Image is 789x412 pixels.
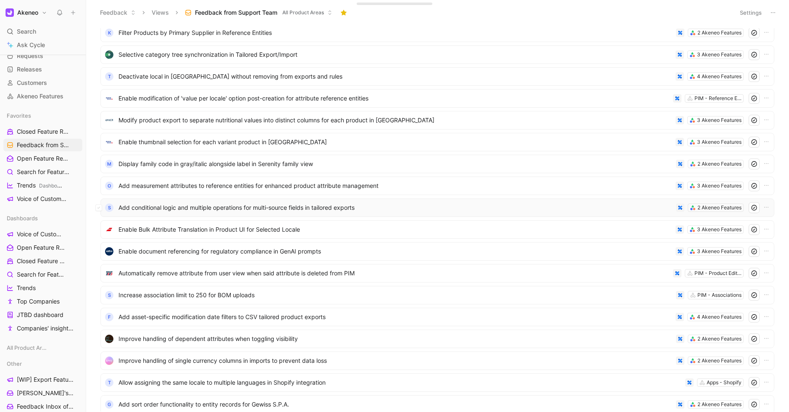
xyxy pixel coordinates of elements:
[17,168,70,177] span: Search for Feature Requests
[105,50,113,59] img: logo
[100,242,774,261] a: logoEnable document referencing for regulatory compliance in GenAI prompts3 Akeneo Features
[100,133,774,151] a: logoEnable thumbnail selection for each variant product in [GEOGRAPHIC_DATA]3 Akeneo Features
[17,230,63,238] span: Voice of Customers
[17,181,62,190] span: Trends
[118,203,673,213] span: Add conditional logic and multiple operations for multi-source fields in tailored exports
[17,324,75,333] span: Companies' insights (Test [PERSON_NAME])
[3,25,82,38] div: Search
[118,356,673,366] span: Improve handling of single currency columns in imports to prevent data loss
[17,40,45,50] span: Ask Cycle
[100,89,774,108] a: logoEnable modification of 'value per locale' option post-creation for attribute reference entiti...
[7,111,31,120] span: Favorites
[282,8,324,17] span: All Product Areas
[694,94,742,103] div: PIM - Reference Entities
[105,72,113,81] div: T
[3,341,82,357] div: All Product Areas
[118,246,672,256] span: Enable document referencing for regulatory compliance in GenAI prompts
[105,94,113,103] img: logo
[118,399,673,409] span: Add sort order functionality to entity records for Gewiss S.P.A.
[105,203,113,212] div: S
[100,351,774,370] a: logoImprove handling of single currency columns in imports to prevent data loss2 Akeneo Features
[17,127,69,136] span: Closed Feature Requests
[697,29,742,37] div: 2 Akeneo Features
[3,268,82,281] a: Search for Feature Requests
[105,247,113,256] img: logo
[697,50,742,59] div: 3 Akeneo Features
[100,373,774,392] a: TAllow assigning the same locale to multiple languages in Shopify integrationApps - Shopify
[100,264,774,283] a: logoAutomatically remove attribute from user view when said attribute is deleted from PIMPIM - Pr...
[105,400,113,409] div: G
[694,269,742,277] div: PIM - Product Edit Form (PEF)
[17,92,63,100] span: Akeneo Features
[17,9,38,16] h1: Akeneo
[3,228,82,240] a: Voice of Customers
[17,284,36,292] span: Trends
[3,77,82,89] a: Customers
[17,154,69,163] span: Open Feature Requests
[118,28,673,38] span: Filter Products by Primary Supplier in Reference Entities
[3,193,82,205] a: Voice of Customers
[118,71,672,82] span: Deactivate local in [GEOGRAPHIC_DATA] without removing from exports and rules
[17,402,74,411] span: Feedback Inbox of [PERSON_NAME]
[3,357,82,370] div: Other
[105,378,113,387] div: T
[105,357,113,365] img: logo
[105,160,113,168] div: M
[195,8,277,17] span: Feedback from Support Team
[3,255,82,267] a: Closed Feature Requests
[100,198,774,217] a: SAdd conditional logic and multiple operations for multi-source fields in tailored exports2 Akene...
[100,308,774,326] a: FAdd asset-specific modification date filters to CSV tailored product exports4 Akeneo Features
[17,243,65,252] span: Open Feature Requests
[697,72,742,81] div: 4 Akeneo Features
[118,378,682,388] span: Allow assigning the same locale to multiple languages in Shopify integration
[17,65,42,74] span: Releases
[697,116,742,124] div: 3 Akeneo Features
[118,93,670,103] span: Enable modification of 'value per locale' option post-creation for attribute reference entities
[3,152,82,165] a: Open Feature Requests
[100,177,774,195] a: OAdd measurement attributes to reference entities for enhanced product attribute management3 Aken...
[3,166,82,178] a: Search for Feature Requests
[100,67,774,86] a: TDeactivate local in [GEOGRAPHIC_DATA] without removing from exports and rules4 Akeneo Features
[5,8,14,17] img: Akeneo
[105,29,113,37] div: K
[118,290,673,300] span: Increase association limit to 250 for BOM uploads
[17,311,63,319] span: JTBD dashboard
[3,39,82,51] a: Ask Cycle
[17,195,68,203] span: Voice of Customers
[3,241,82,254] a: Open Feature Requests
[7,343,48,352] span: All Product Areas
[17,297,60,306] span: Top Companies
[3,322,82,335] a: Companies' insights (Test [PERSON_NAME])
[3,109,82,122] div: Favorites
[100,155,774,173] a: MDisplay family code in gray/italic alongside label in Serenity family view2 Akeneo Features
[105,138,113,146] img: logo
[105,269,113,277] img: logo
[7,214,38,222] span: Dashboards
[3,282,82,294] a: Trends
[148,6,173,19] button: Views
[105,225,113,234] img: logo
[3,212,82,224] div: Dashboards
[118,224,672,235] span: Enable Bulk Attribute Translation in Product UI for Selected Locale
[39,182,67,189] span: Dashboards
[118,312,672,322] span: Add asset-specific modification date filters to CSV tailored product exports
[3,309,82,321] a: JTBD dashboard
[697,203,742,212] div: 2 Akeneo Features
[118,50,672,60] span: Selective category tree synchronization in Tailored Export/Import
[118,181,672,191] span: Add measurement attributes to reference entities for enhanced product attribute management
[17,375,75,384] span: [WIP] Export Feature Requests by Company
[17,270,67,279] span: Search for Feature Requests
[3,295,82,308] a: Top Companies
[697,335,742,343] div: 2 Akeneo Features
[100,45,774,64] a: logoSelective category tree synchronization in Tailored Export/Import3 Akeneo Features
[17,52,43,60] span: Requests
[3,90,82,103] a: Akeneo Features
[17,26,36,37] span: Search
[100,220,774,239] a: logoEnable Bulk Attribute Translation in Product UI for Selected Locale3 Akeneo Features
[17,141,71,150] span: Feedback from Support Team
[3,212,82,335] div: DashboardsVoice of CustomersOpen Feature RequestsClosed Feature RequestsSearch for Feature Reques...
[3,387,82,399] a: [PERSON_NAME]'s Feedback Inbox
[697,291,742,299] div: PIM - Associations
[7,359,22,368] span: Other
[118,334,673,344] span: Improve handling of dependent attributes when toggling visibility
